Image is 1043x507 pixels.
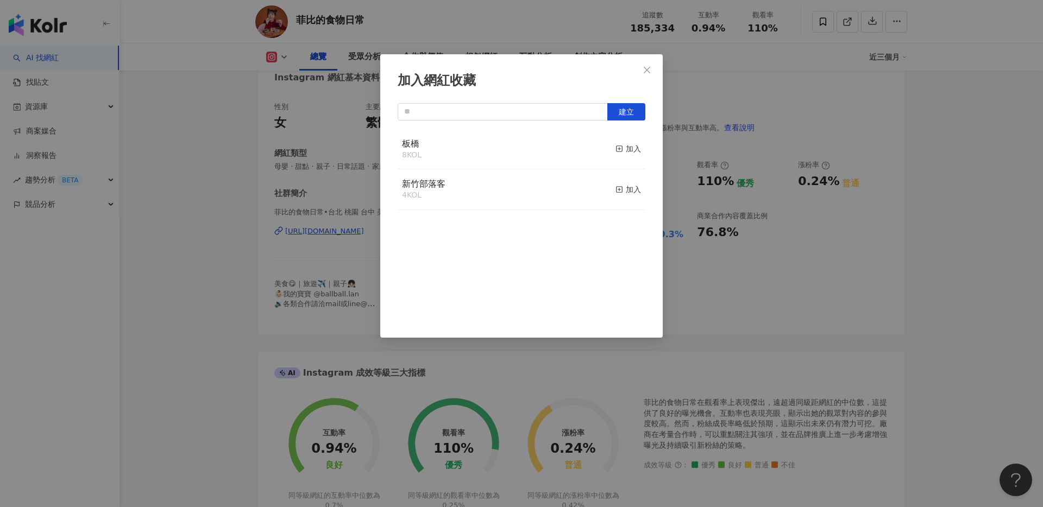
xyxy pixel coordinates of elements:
[643,66,651,74] span: close
[615,183,641,195] div: 加入
[402,180,445,188] a: 新竹部落客
[402,150,422,161] div: 8 KOL
[636,59,658,81] button: Close
[619,107,634,116] span: 建立
[402,140,419,148] a: 板橋
[402,138,419,149] span: 板橋
[615,138,641,161] button: 加入
[402,179,445,189] span: 新竹部落客
[615,178,641,201] button: 加入
[607,103,645,121] button: 建立
[402,190,445,201] div: 4 KOL
[398,72,645,90] div: 加入網紅收藏
[615,143,641,155] div: 加入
